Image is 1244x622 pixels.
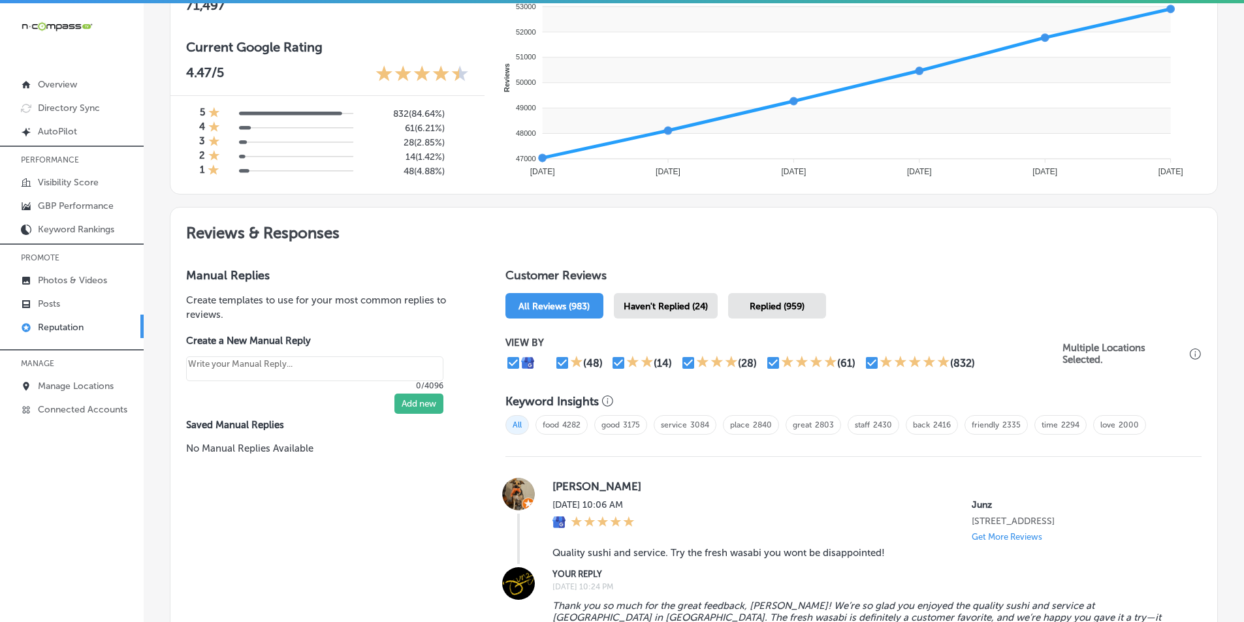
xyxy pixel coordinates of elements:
[552,547,1181,559] blockquote: Quality sushi and service. Try the fresh wasabi you wont be disappointed!
[394,394,443,414] button: Add new
[696,355,738,371] div: 3 Stars
[516,28,536,36] tspan: 52000
[364,108,445,119] h5: 832 ( 84.64% )
[793,420,812,429] a: great
[571,516,635,530] div: 5 Stars
[364,151,445,163] h5: 14 ( 1.42% )
[601,420,620,429] a: good
[562,420,581,429] a: 4282
[505,337,1062,349] p: VIEW BY
[200,164,204,178] h4: 1
[186,65,224,85] p: 4.47 /5
[505,268,1202,288] h1: Customer Reviews
[200,106,205,121] h4: 5
[623,420,640,429] a: 3175
[21,20,93,33] img: 660ab0bf-5cc7-4cb8-ba1c-48b5ae0f18e60NCTV_CLogo_TV_Black_-500x88.png
[364,123,445,134] h5: 61 ( 6.21% )
[1032,167,1057,176] tspan: [DATE]
[516,3,536,10] tspan: 53000
[208,135,220,149] div: 1 Star
[950,357,975,369] div: (832)
[913,420,930,429] a: back
[837,357,855,369] div: (61)
[38,322,84,333] p: Reputation
[38,404,127,415] p: Connected Accounts
[208,149,220,164] div: 1 Star
[972,499,1181,510] p: Junz
[38,126,77,137] p: AutoPilot
[208,164,219,178] div: 1 Star
[933,420,951,429] a: 2416
[815,420,834,429] a: 2803
[552,569,1181,579] label: YOUR REPLY
[38,177,99,188] p: Visibility Score
[781,167,806,176] tspan: [DATE]
[186,356,443,381] textarea: Create your Quick Reply
[1158,167,1183,176] tspan: [DATE]
[570,355,583,371] div: 1 Star
[186,335,443,347] label: Create a New Manual Reply
[38,79,77,90] p: Overview
[972,516,1181,527] p: 11211 Dransfeldt Road # 100
[186,293,464,322] p: Create templates to use for your most common replies to reviews.
[516,155,536,163] tspan: 47000
[38,381,114,392] p: Manage Locations
[552,480,1181,493] label: [PERSON_NAME]
[1002,420,1021,429] a: 2335
[186,381,443,390] p: 0/4096
[738,357,757,369] div: (28)
[1062,342,1187,365] p: Multiple Locations Selected.
[530,167,555,176] tspan: [DATE]
[750,301,805,312] span: Replied (959)
[375,65,469,85] div: 4.47 Stars
[661,420,687,429] a: service
[38,275,107,286] p: Photos & Videos
[518,301,590,312] span: All Reviews (983)
[516,129,536,137] tspan: 48000
[505,394,599,409] h3: Keyword Insights
[583,357,603,369] div: (48)
[730,420,750,429] a: place
[364,166,445,177] h5: 48 ( 4.88% )
[873,420,892,429] a: 2430
[516,78,536,86] tspan: 50000
[654,357,672,369] div: (14)
[186,268,464,283] h3: Manual Replies
[199,121,205,135] h4: 4
[503,63,511,92] text: Reviews
[1042,420,1058,429] a: time
[552,499,635,510] label: [DATE] 10:06 AM
[38,200,114,211] p: GBP Performance
[552,582,1181,591] label: [DATE] 10:24 PM
[199,149,205,164] h4: 2
[186,39,469,55] h3: Current Google Rating
[38,102,100,114] p: Directory Sync
[972,532,1042,542] p: Get More Reviews
[907,167,932,176] tspan: [DATE]
[186,419,464,431] label: Saved Manual Replies
[855,420,870,429] a: staff
[781,355,837,371] div: 4 Stars
[502,567,535,600] img: Image
[186,441,464,456] p: No Manual Replies Available
[208,106,220,121] div: 1 Star
[516,53,536,61] tspan: 51000
[656,167,680,176] tspan: [DATE]
[626,355,654,371] div: 2 Stars
[1119,420,1139,429] a: 2000
[543,420,559,429] a: food
[170,208,1217,253] h2: Reviews & Responses
[199,135,205,149] h4: 3
[690,420,709,429] a: 3084
[38,298,60,309] p: Posts
[624,301,708,312] span: Haven't Replied (24)
[880,355,950,371] div: 5 Stars
[516,104,536,112] tspan: 49000
[753,420,772,429] a: 2840
[364,137,445,148] h5: 28 ( 2.85% )
[1061,420,1079,429] a: 2294
[505,415,529,435] span: All
[972,420,999,429] a: friendly
[1100,420,1115,429] a: love
[208,121,220,135] div: 1 Star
